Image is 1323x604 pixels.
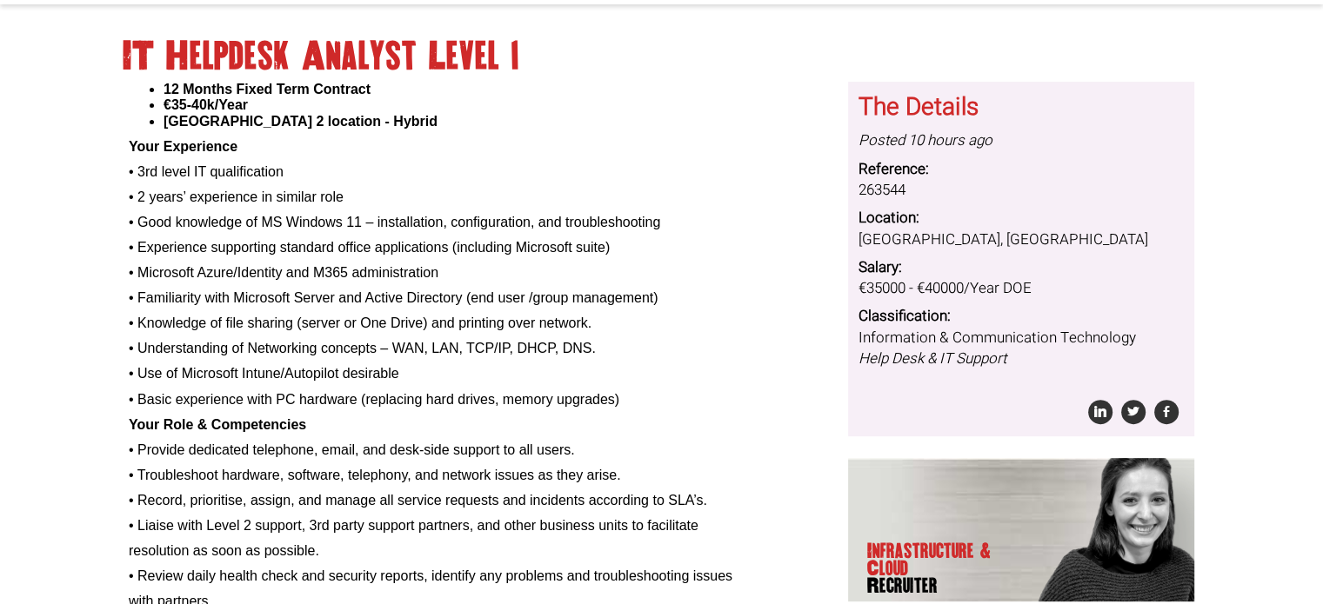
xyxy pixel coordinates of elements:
i: Posted 10 hours ago [859,129,992,151]
p: resolution as soon as possible. [129,543,835,559]
p: • 2 years’ experience in similar role [129,189,835,205]
dt: Location: [859,208,1184,229]
strong: 12 Months Fixed Term Contract [164,82,371,96]
h3: The Details [859,95,1184,122]
dd: Information & Communication Technology [859,328,1184,370]
p: • Liaise with Level 2 support, 3rd party support partners, and other business units to facilitate [129,518,835,534]
strong: [GEOGRAPHIC_DATA] 2 location - Hybrid [164,114,438,129]
p: • Review daily health check and security reports, identify any problems and troubleshooting issues [129,568,835,584]
strong: Your Experience [129,139,237,154]
p: • Good knowledge of MS Windows 11 – installation, configuration, and troubleshooting [129,215,835,230]
p: • Basic experience with PC hardware (replacing hard drives, memory upgrades) [129,392,835,408]
p: • Record, prioritise, assign, and manage all service requests and incidents according to SLA’s. [129,493,835,508]
strong: €35-40k/Year [164,97,248,112]
i: Help Desk & IT Support [859,348,1006,369]
p: • Understanding of Networking concepts – WAN, LAN, TCP/IP, DHCP, DNS. [129,341,835,356]
strong: Your Role & Competencies [129,417,306,432]
p: Infrastructure & Cloud [867,542,1001,594]
dt: Classification: [859,306,1184,327]
dt: Reference: [859,159,1184,180]
p: • Provide dedicated telephone, email, and desk-side support to all users. [129,442,835,458]
p: • Use of Microsoft Intune/Autopilot desirable [129,366,835,382]
dd: 263544 [859,180,1184,201]
p: • Familiarity with Microsoft Server and Active Directory (end user /group management) [129,290,835,306]
p: • Knowledge of file sharing (server or One Drive) and printing over network. [129,315,835,331]
span: Recruiter [867,577,1001,594]
p: • Microsoft Azure/Identity and M365 administration [129,265,835,281]
img: Sara O'Toole does Infrastructure & Cloud Recruiter [1027,458,1194,601]
dt: Salary: [859,257,1184,278]
p: • Troubleshoot hardware, software, telephony, and network issues as they arise. [129,468,835,483]
dd: €35000 - €40000/Year DOE [859,278,1184,299]
dd: [GEOGRAPHIC_DATA], [GEOGRAPHIC_DATA] [859,229,1184,250]
h1: IT Helpdesk Analyst Level 1 [123,41,1201,72]
p: • 3rd level IT qualification [129,164,835,180]
p: • Experience supporting standard office applications (including Microsoft suite) [129,240,835,256]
